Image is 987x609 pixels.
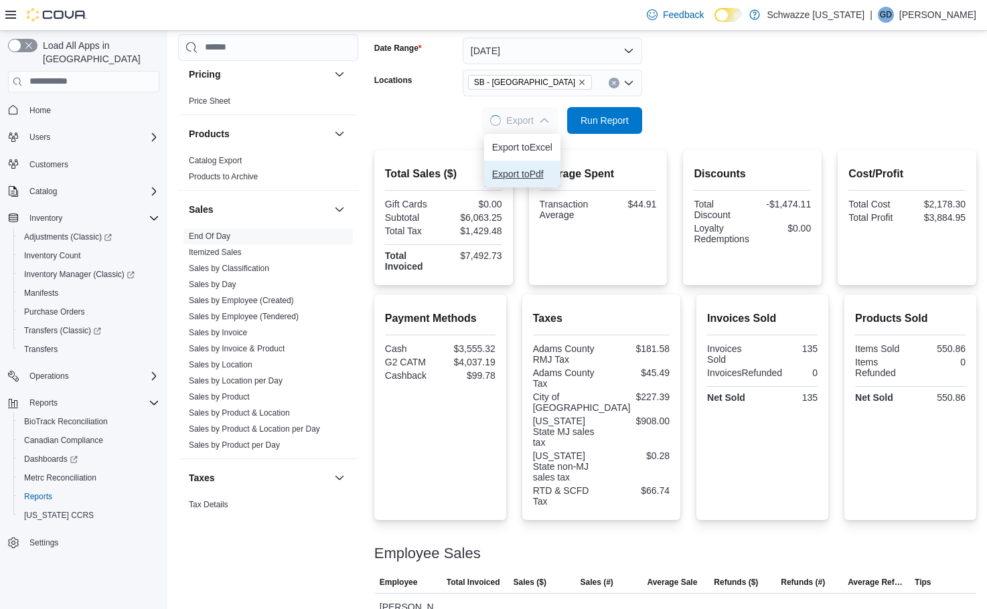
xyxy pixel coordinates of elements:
div: Adams County RMJ Tax [533,343,599,365]
a: Home [24,102,56,118]
span: BioTrack Reconciliation [19,414,159,430]
a: Catalog Export [189,155,242,165]
div: $4,037.19 [443,357,495,367]
button: LoadingExport [482,107,557,134]
span: Canadian Compliance [19,432,159,448]
a: Feedback [641,1,709,28]
span: Refunds ($) [714,577,758,588]
span: [US_STATE] CCRS [24,510,94,521]
a: Sales by Classification [189,263,269,272]
button: Manifests [13,284,165,302]
button: Users [24,129,56,145]
div: $7,492.73 [446,250,502,261]
button: Users [3,128,165,147]
nav: Complex example [8,95,159,588]
span: Export [490,107,549,134]
span: Price Sheet [189,95,230,106]
span: Products to Archive [189,171,258,181]
a: Sales by Day [189,279,236,288]
button: [US_STATE] CCRS [13,506,165,525]
div: $2,178.30 [910,199,966,209]
button: Open list of options [623,78,634,88]
div: Subtotal [385,212,441,223]
span: Customers [29,159,68,170]
a: Sales by Employee (Created) [189,295,294,304]
h2: Cost/Profit [848,166,966,182]
div: Products [178,152,358,189]
span: Inventory Count [24,250,81,261]
button: BioTrack Reconciliation [13,412,165,431]
h2: Discounts [694,166,811,182]
a: Sales by Product & Location per Day [189,424,320,433]
span: SB - Brighton [468,75,592,90]
span: Feedback [663,8,704,21]
h3: Employee Sales [374,545,481,561]
span: Canadian Compliance [24,435,103,446]
div: 0 [787,367,818,378]
span: Run Report [581,114,629,127]
h3: Products [189,126,230,140]
span: Inventory [29,213,62,224]
span: Metrc Reconciliation [19,470,159,486]
div: $0.00 [446,199,502,209]
span: End Of Day [189,230,230,241]
span: Load All Apps in [GEOGRAPHIC_DATA] [37,39,159,66]
input: Dark Mode [714,8,743,22]
span: Inventory Count [19,248,159,264]
button: Clear input [609,78,619,88]
span: Transfers [24,344,58,355]
span: Purchase Orders [19,304,159,320]
div: $44.91 [601,199,656,209]
h2: Average Spent [540,166,657,182]
h3: Taxes [189,470,215,484]
button: Remove SB - Brighton from selection in this group [578,78,586,86]
span: Sales by Product per Day [189,439,280,450]
span: Adjustments (Classic) [24,232,112,242]
span: Inventory Manager (Classic) [19,266,159,282]
span: Loading [488,112,504,128]
span: Transfers (Classic) [24,325,101,336]
h2: Invoices Sold [707,311,818,327]
span: Sales by Location [189,359,252,369]
button: Export toExcel [484,134,560,161]
a: Sales by Location [189,359,252,369]
a: Dashboards [13,450,165,468]
span: Average Sale [647,577,697,588]
button: Catalog [24,183,62,199]
h2: Total Sales ($) [385,166,502,182]
div: Transaction Average [540,199,595,220]
button: Reports [24,395,63,411]
span: Reports [24,491,52,502]
a: Transfers (Classic) [19,323,106,339]
button: Canadian Compliance [13,431,165,450]
a: Adjustments (Classic) [19,229,117,245]
a: Metrc Reconciliation [19,470,102,486]
span: Export to Excel [492,142,552,153]
div: Taxes [178,496,358,533]
div: Cashback [385,370,437,381]
div: Total Discount [694,199,749,220]
span: Inventory [24,210,159,226]
div: Items Refunded [855,357,907,378]
a: Price Sheet [189,96,230,105]
span: Export to Pdf [492,169,552,179]
span: Refunds (#) [781,577,825,588]
a: Itemized Sales [189,247,242,256]
strong: Net Sold [707,392,745,403]
a: Manifests [19,285,64,301]
a: Customers [24,157,74,173]
div: Items Sold [855,343,907,354]
button: Customers [3,155,165,174]
div: $0.00 [755,223,811,234]
button: Inventory [3,209,165,228]
button: Run Report [567,107,642,134]
a: Transfers (Classic) [13,321,165,340]
div: $3,555.32 [443,343,495,354]
div: Invoices Sold [707,343,759,365]
h3: Sales [189,202,214,215]
div: $908.00 [604,416,670,426]
span: GD [880,7,892,23]
span: Adjustments (Classic) [19,229,159,245]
